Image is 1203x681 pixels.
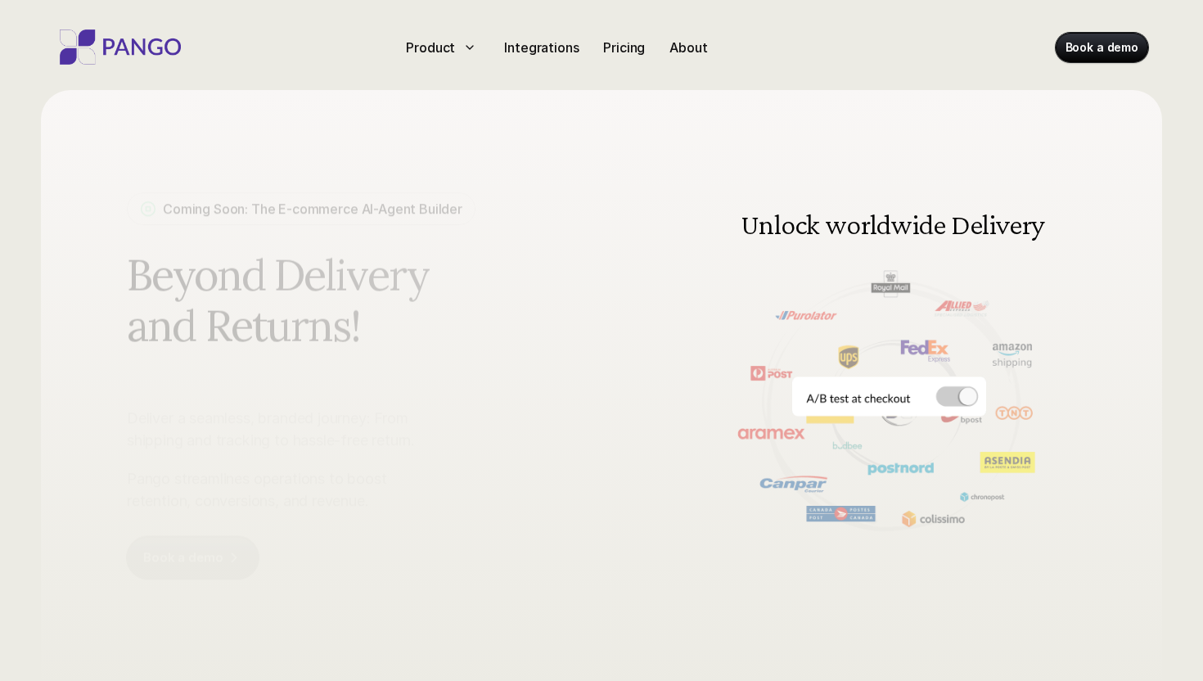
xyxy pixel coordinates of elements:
h3: Unlock worldwide Delivery [737,210,1048,239]
button: Next [1035,350,1060,375]
a: Book a demo [127,536,259,579]
p: Pricing [603,38,645,57]
img: Back Arrow [718,350,742,375]
img: Next Arrow [1035,350,1060,375]
p: Book a demo [143,549,223,566]
p: Product [406,38,455,57]
span: Beyond Delivery and Returns! [127,250,631,352]
p: Integrations [504,38,579,57]
a: Pricing [597,34,651,61]
button: Previous [718,350,742,375]
a: Book a demo [1056,33,1148,62]
p: About [669,38,707,57]
p: Coming Soon: The E-commerce AI-Agent Builder [163,199,462,219]
p: Pango streamlines operations to boost retention, conversions, and revenue. [127,467,430,512]
p: Book a demo [1066,39,1138,56]
a: Integrations [498,34,585,61]
a: About [663,34,714,61]
img: Delivery and shipping management software doing A/B testing at the checkout for different carrier... [701,173,1076,552]
p: Deliver a seamless, branded journey: From shipping and tracking to hassle-free return. [127,407,430,451]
